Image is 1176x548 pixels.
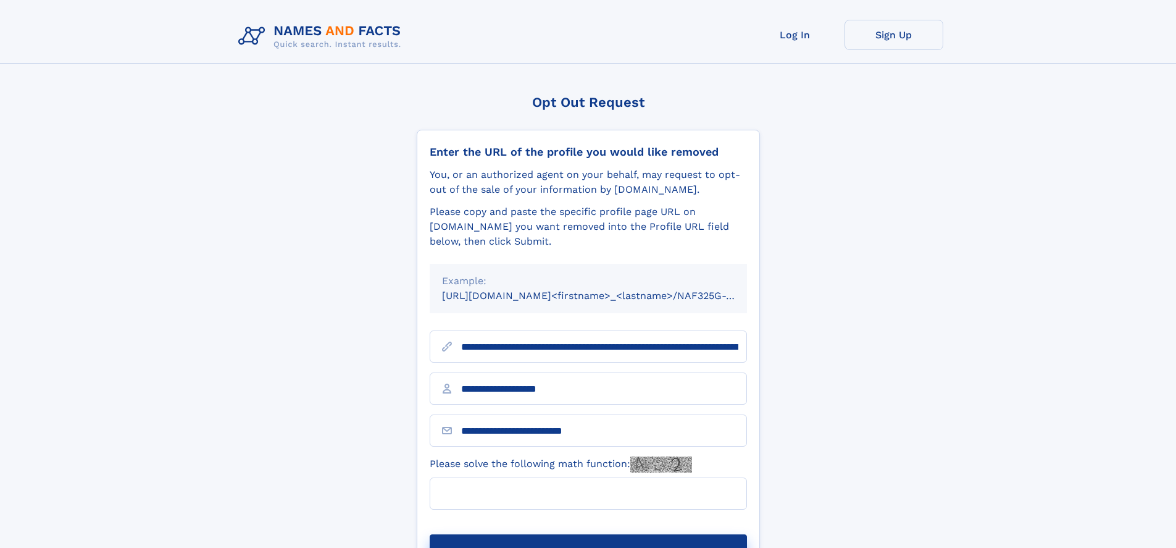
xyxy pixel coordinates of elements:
label: Please solve the following math function: [430,457,692,473]
div: Opt Out Request [417,95,760,110]
div: Example: [442,274,735,289]
a: Sign Up [844,20,943,50]
a: Log In [746,20,844,50]
img: Logo Names and Facts [233,20,411,53]
div: You, or an authorized agent on your behalf, may request to opt-out of the sale of your informatio... [430,167,747,197]
small: [URL][DOMAIN_NAME]<firstname>_<lastname>/NAF325G-xxxxxxxx [442,290,770,301]
div: Please copy and paste the specific profile page URL on [DOMAIN_NAME] you want removed into the Pr... [430,204,747,249]
div: Enter the URL of the profile you would like removed [430,145,747,159]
